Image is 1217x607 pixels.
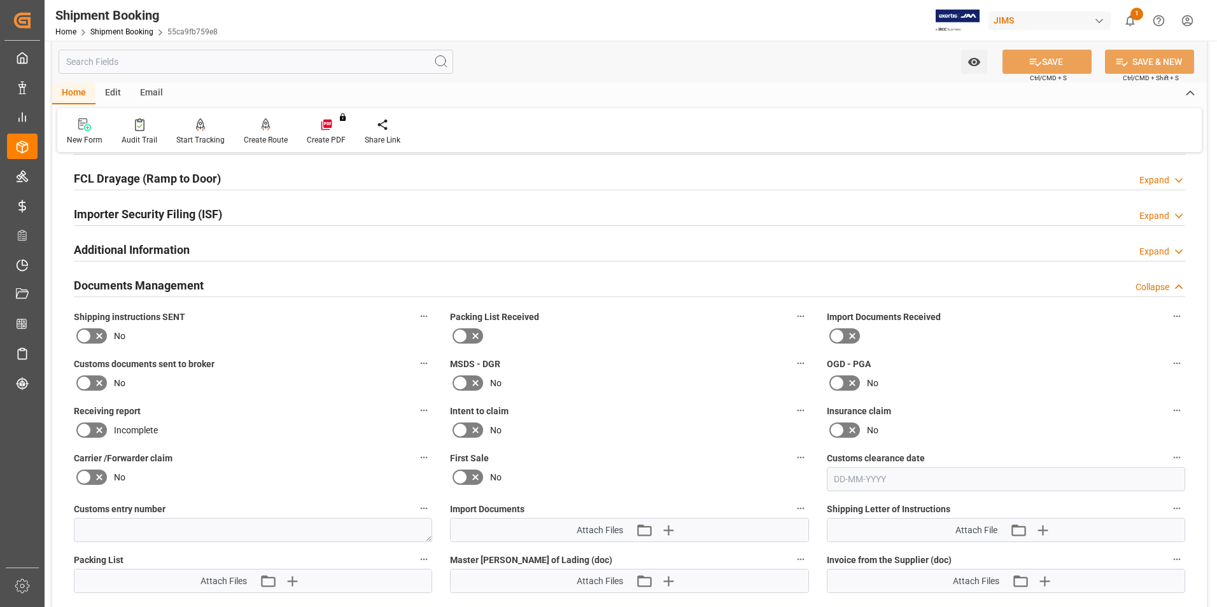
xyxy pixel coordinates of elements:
button: Shipping instructions SENT [416,308,432,324]
div: Edit [95,83,130,104]
button: OGD - PGA [1169,355,1185,372]
button: Receiving report [416,402,432,419]
div: Collapse [1136,281,1169,294]
button: Master [PERSON_NAME] of Lading (doc) [792,551,809,568]
button: SAVE & NEW [1105,50,1194,74]
span: Receiving report [74,405,141,418]
span: No [490,424,502,437]
div: Home [52,83,95,104]
button: Shipping Letter of Instructions [1169,500,1185,517]
div: Shipment Booking [55,6,218,25]
span: Customs documents sent to broker [74,358,215,371]
h2: Documents Management [74,277,204,294]
div: Start Tracking [176,134,225,146]
span: Packing List Received [450,310,539,324]
span: Intent to claim [450,405,509,418]
span: No [490,471,502,484]
input: Search Fields [59,50,453,74]
button: Import Documents [792,500,809,517]
span: Packing List [74,554,123,567]
span: Shipping Letter of Instructions [827,503,950,516]
span: MSDS - DGR [450,358,500,371]
span: No [867,424,878,437]
button: Insurance claim [1169,402,1185,419]
div: Audit Trail [122,134,157,146]
button: SAVE [1002,50,1092,74]
div: Expand [1139,174,1169,187]
input: DD-MM-YYYY [827,467,1185,491]
span: Ctrl/CMD + Shift + S [1123,73,1179,83]
span: No [114,471,125,484]
span: Shipping instructions SENT [74,310,185,324]
span: Attach Files [953,575,999,588]
div: Create Route [244,134,288,146]
span: No [114,377,125,390]
span: Incomplete [114,424,158,437]
button: show 1 new notifications [1116,6,1144,35]
span: Master [PERSON_NAME] of Lading (doc) [450,554,612,567]
span: Insurance claim [827,405,891,418]
img: Exertis%20JAM%20-%20Email%20Logo.jpg_1722504956.jpg [936,10,980,32]
span: Ctrl/CMD + S [1030,73,1067,83]
button: Help Center [1144,6,1173,35]
span: No [114,330,125,343]
div: Expand [1139,245,1169,258]
button: Customs clearance date [1169,449,1185,466]
span: Attach File [955,524,997,537]
button: MSDS - DGR [792,355,809,372]
button: Customs entry number [416,500,432,517]
span: Carrier /Forwarder claim [74,452,172,465]
h2: FCL Drayage (Ramp to Door) [74,170,221,187]
button: Packing List Received [792,308,809,324]
button: Import Documents Received [1169,308,1185,324]
div: Expand [1139,209,1169,223]
button: Packing List [416,551,432,568]
span: Invoice from the Supplier (doc) [827,554,952,567]
a: Home [55,27,76,36]
span: Customs clearance date [827,452,925,465]
button: Intent to claim [792,402,809,419]
button: Invoice from the Supplier (doc) [1169,551,1185,568]
button: open menu [961,50,987,74]
button: JIMS [988,8,1116,32]
a: Shipment Booking [90,27,153,36]
span: No [490,377,502,390]
button: Carrier /Forwarder claim [416,449,432,466]
span: Attach Files [577,524,623,537]
div: Email [130,83,172,104]
span: Import Documents Received [827,310,941,324]
span: OGD - PGA [827,358,871,371]
button: Customs documents sent to broker [416,355,432,372]
div: Share Link [365,134,400,146]
span: 1 [1130,8,1143,20]
h2: Additional Information [74,241,190,258]
span: Attach Files [577,575,623,588]
div: New Form [67,134,102,146]
span: Import Documents [450,503,524,516]
h2: Importer Security Filing (ISF) [74,206,222,223]
span: Customs entry number [74,503,165,516]
div: JIMS [988,11,1111,30]
button: First Sale [792,449,809,466]
span: Attach Files [200,575,247,588]
span: First Sale [450,452,489,465]
span: No [867,377,878,390]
